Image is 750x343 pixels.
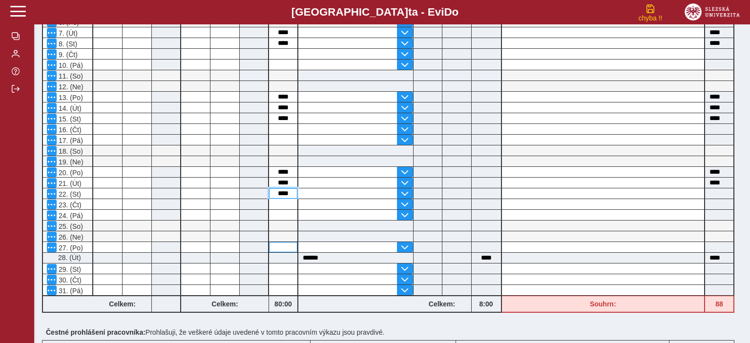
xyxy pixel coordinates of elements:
[705,296,734,313] div: Fond pracovní doby (184 h) a součet hodin (88 h) se neshodují!
[57,180,82,187] span: 21. (Út)
[47,285,57,295] button: Menu
[57,137,83,144] span: 17. (Pá)
[57,29,78,37] span: 7. (Út)
[57,233,83,241] span: 26. (Ne)
[47,264,57,274] button: Menu
[42,324,742,340] div: Prohlašuji, že veškeré údaje uvedené v tomto pracovním výkazu jsou pravdivé.
[47,275,57,284] button: Menu
[57,83,83,91] span: 12. (Ne)
[47,178,57,188] button: Menu
[47,210,57,220] button: Menu
[181,300,269,308] b: Celkem:
[269,300,297,308] b: 80:00
[502,296,706,313] div: Fond pracovní doby (184 h) a součet hodin (88 h) se neshodují!
[57,51,78,59] span: 9. (Čt)
[590,300,616,308] b: Souhrn:
[452,6,459,18] span: o
[444,6,452,18] span: D
[57,169,83,177] span: 20. (Po)
[47,157,57,166] button: Menu
[47,60,57,70] button: Menu
[47,71,57,81] button: Menu
[57,265,81,273] span: 29. (St)
[626,4,675,22] div: Network Error
[57,222,83,230] span: 25. (So)
[47,49,57,59] button: Menu
[626,14,675,22] div: chyba !!
[47,92,57,102] button: Menu
[57,104,82,112] span: 14. (Út)
[47,39,57,48] button: Menu
[47,146,57,156] button: Menu
[47,167,57,177] button: Menu
[57,158,83,166] span: 19. (Ne)
[57,190,81,198] span: 22. (St)
[57,72,83,80] span: 11. (So)
[47,135,57,145] button: Menu
[47,103,57,113] button: Menu
[57,19,79,26] span: 6. (Po)
[47,189,57,199] button: Menu
[57,244,83,252] span: 27. (Po)
[29,6,721,19] b: [GEOGRAPHIC_DATA] a - Evi
[47,232,57,242] button: Menu
[47,124,57,134] button: Menu
[57,201,82,209] span: 23. (Čt)
[47,114,57,123] button: Menu
[57,147,83,155] span: 18. (So)
[46,328,146,336] b: Čestné prohlášení pracovníka:
[57,115,81,123] span: 15. (St)
[472,300,501,308] b: 8:00
[93,300,151,308] b: Celkem:
[57,126,82,134] span: 16. (Čt)
[685,3,740,20] img: logo_web_su.png
[47,221,57,231] button: Menu
[47,81,57,91] button: Menu
[413,300,471,308] b: Celkem:
[47,242,57,252] button: Menu
[57,212,83,220] span: 24. (Pá)
[57,61,83,69] span: 10. (Pá)
[56,254,81,262] span: 28. (Út)
[47,200,57,209] button: Menu
[47,28,57,38] button: Menu
[408,6,412,18] span: t
[57,287,83,295] span: 31. (Pá)
[705,300,733,308] b: 88
[57,40,77,48] span: 8. (St)
[57,94,83,101] span: 13. (Po)
[57,276,82,284] span: 30. (Čt)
